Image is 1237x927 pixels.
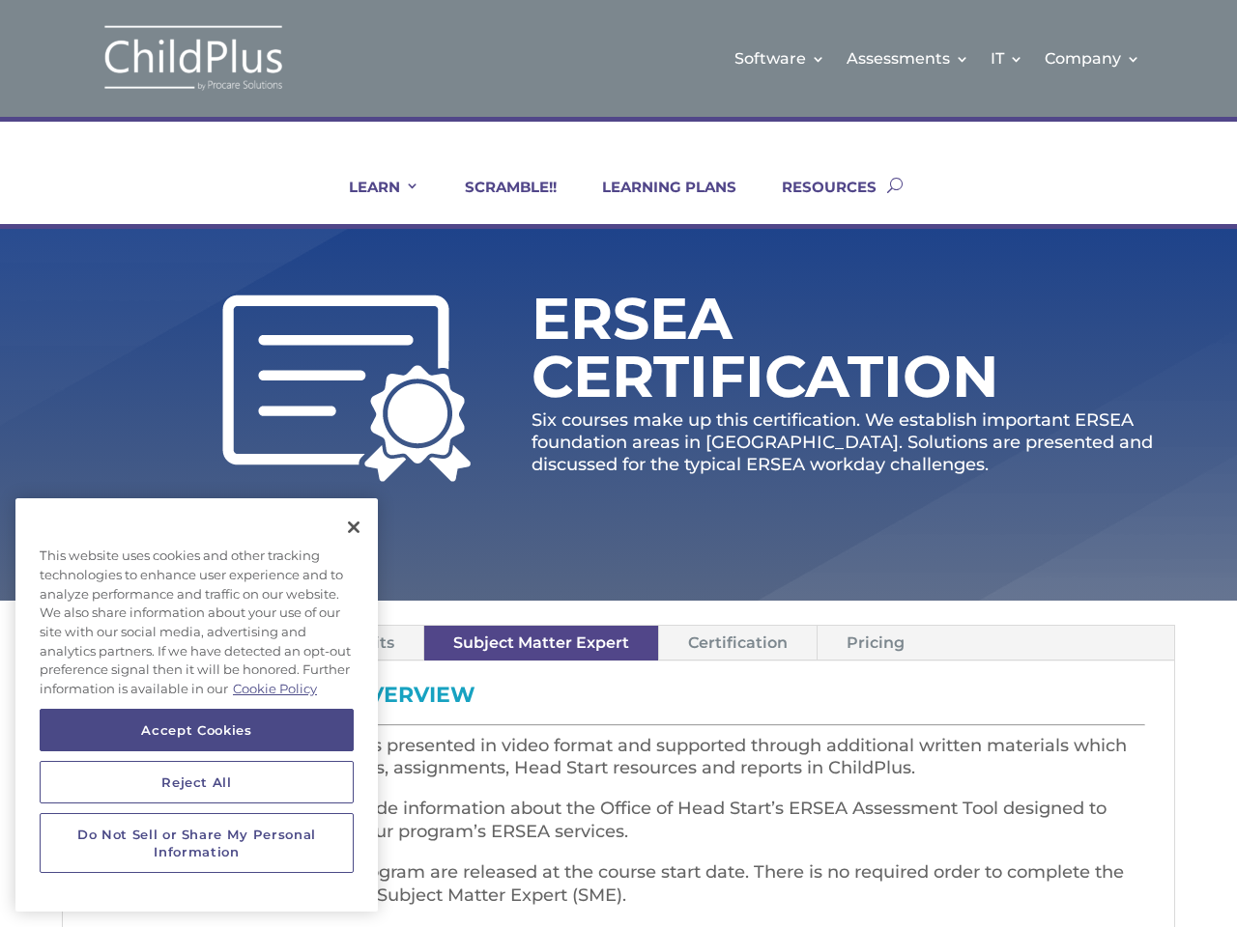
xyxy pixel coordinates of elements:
a: Pricing [818,626,934,660]
button: Accept Cookies [40,709,354,751]
a: RESOURCES [758,178,877,224]
button: Do Not Sell or Share My Personal Information [40,813,354,874]
span: In each individual unit, content is presented in video format and supported through additional wr... [92,735,1127,779]
a: Subject Matter Expert [424,626,658,660]
a: More information about your privacy, opens in a new tab [233,681,317,696]
a: Assessments [847,19,969,98]
a: Certification [659,626,817,660]
h1: ERSEA Certification [532,290,1044,415]
p: All units in this certification include information about the Office of Head Start’s ERSEA Assess... [92,798,1145,861]
span: All units in the ERSEA Online Program are released at the course start date. There is no required... [92,861,1124,906]
button: Reject All [40,761,354,803]
a: LEARNING PLANS [578,178,736,224]
a: Software [734,19,825,98]
div: Privacy [15,498,378,912]
a: Company [1045,19,1140,98]
div: This website uses cookies and other tracking technologies to enhance user experience and to analy... [15,537,378,709]
button: Close [332,506,375,548]
p: Six courses make up this certification. We establish important ERSEA foundation areas in [GEOGRAP... [532,409,1175,477]
div: Cookie banner [15,498,378,912]
a: LEARN [325,178,419,224]
a: IT [991,19,1023,98]
h3: ERSEA Certification Overview [92,685,1145,716]
a: SCRAMBLE!! [441,178,557,224]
